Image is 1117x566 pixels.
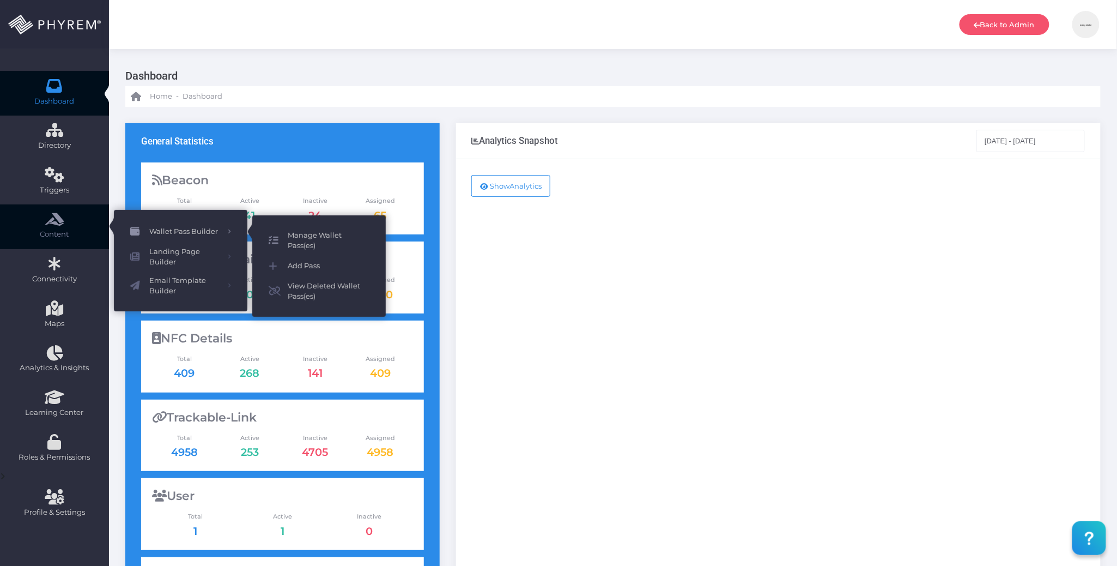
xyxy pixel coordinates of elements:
span: Assigned [348,354,413,364]
span: Wallet Pass Builder [149,225,220,239]
a: Add Pass [252,255,386,277]
div: User [152,489,413,503]
a: 65 [178,209,191,222]
span: Dashboard [183,91,222,102]
span: Active [239,512,326,521]
a: 4958 [171,445,198,459]
div: Trackable-Link [152,411,413,425]
span: Assigned [348,433,413,443]
span: Inactive [282,196,348,206]
a: 24 [308,209,321,222]
span: Inactive [282,354,348,364]
span: Total [152,196,217,206]
a: 141 [308,366,323,380]
span: Analytics & Insights [7,363,102,374]
a: Landing Page Builder [114,243,247,272]
input: Select Date Range [976,130,1085,152]
a: 65 [374,209,387,222]
span: Assigned [348,196,413,206]
span: Home [150,91,172,102]
a: 4958 [367,445,394,459]
a: 409 [370,366,391,380]
h3: Dashboard [125,65,1092,86]
span: Connectivity [7,274,102,285]
a: 1 [193,525,197,538]
a: 4705 [302,445,328,459]
span: Dashboard [35,96,75,107]
span: Landing Page Builder [149,246,220,268]
span: Active [217,354,282,364]
span: Active [217,196,282,206]
h3: General Statistics [141,136,214,147]
li: - [174,91,180,102]
span: Content [7,229,102,240]
a: Dashboard [183,86,222,107]
span: View Deleted Wallet Pass(es) [288,281,369,302]
a: Email Template Builder [114,272,247,300]
div: NFC Details [152,332,413,346]
a: 253 [241,445,259,459]
span: Maps [45,318,64,329]
span: Add Pass [288,259,369,273]
span: Total [152,433,217,443]
span: Directory [7,140,102,151]
span: Show [490,182,509,190]
a: 0 [366,525,373,538]
a: 41 [244,209,255,222]
a: View Deleted Wallet Pass(es) [252,277,386,306]
span: Inactive [326,512,413,521]
span: Manage Wallet Pass(es) [288,230,369,251]
span: Triggers [7,185,102,196]
a: Manage Wallet Pass(es) [252,226,386,255]
button: ShowAnalytics [471,175,550,197]
a: 1 [281,525,284,538]
span: Active [217,433,282,443]
a: 409 [174,366,195,380]
span: Roles & Permissions [7,452,102,463]
a: Wallet Pass Builder [114,221,247,243]
span: Profile & Settings [24,507,85,518]
a: 268 [240,366,259,380]
span: Total [152,354,217,364]
a: Back to Admin [960,14,1049,35]
a: Home [131,86,172,107]
span: Email Template Builder [149,275,220,297]
div: Beacon [152,173,413,188]
span: Learning Center [7,407,102,418]
span: Inactive [282,433,348,443]
span: Total [152,512,239,521]
div: Analytics Snapshot [471,135,558,146]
